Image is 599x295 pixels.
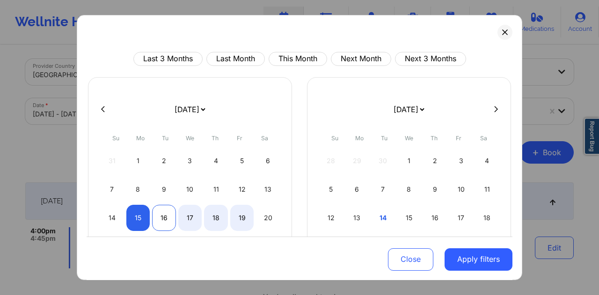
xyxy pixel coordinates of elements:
div: Tue Sep 02 2025 [152,148,176,174]
div: Fri Oct 24 2025 [449,233,473,259]
div: Thu Oct 23 2025 [423,233,447,259]
abbr: Thursday [212,135,219,142]
div: Wed Sep 10 2025 [178,176,202,202]
div: Sat Sep 27 2025 [256,233,280,259]
div: Fri Sep 12 2025 [230,176,254,202]
div: Mon Sep 01 2025 [126,148,150,174]
div: Mon Oct 06 2025 [345,176,369,202]
div: Thu Oct 02 2025 [423,148,447,174]
div: Sat Sep 13 2025 [256,176,280,202]
div: Tue Oct 21 2025 [371,233,395,259]
div: Wed Sep 03 2025 [178,148,202,174]
div: Sun Sep 07 2025 [100,176,124,202]
button: Apply filters [445,248,512,270]
div: Mon Oct 13 2025 [345,205,369,231]
div: Tue Sep 09 2025 [152,176,176,202]
abbr: Tuesday [162,135,168,142]
div: Thu Sep 18 2025 [204,205,228,231]
div: Sat Sep 20 2025 [256,205,280,231]
button: Last Month [206,52,265,66]
div: Wed Sep 24 2025 [178,233,202,259]
div: Thu Sep 11 2025 [204,176,228,202]
button: Last 3 Months [133,52,203,66]
div: Mon Oct 20 2025 [345,233,369,259]
abbr: Wednesday [405,135,413,142]
abbr: Monday [136,135,145,142]
div: Fri Oct 10 2025 [449,176,473,202]
abbr: Tuesday [381,135,387,142]
abbr: Thursday [431,135,438,142]
div: Thu Sep 04 2025 [204,148,228,174]
div: Thu Oct 09 2025 [423,176,447,202]
button: Next 3 Months [395,52,466,66]
abbr: Monday [355,135,364,142]
abbr: Friday [456,135,461,142]
div: Sun Oct 05 2025 [319,176,343,202]
div: Sun Sep 14 2025 [100,205,124,231]
div: Sat Oct 11 2025 [475,176,499,202]
div: Wed Oct 22 2025 [397,233,421,259]
abbr: Saturday [480,135,487,142]
div: Mon Sep 08 2025 [126,176,150,202]
div: Tue Oct 07 2025 [371,176,395,202]
div: Fri Sep 19 2025 [230,205,254,231]
div: Sun Oct 19 2025 [319,233,343,259]
abbr: Saturday [261,135,268,142]
div: Sat Sep 06 2025 [256,148,280,174]
button: This Month [269,52,327,66]
div: Sat Oct 04 2025 [475,148,499,174]
abbr: Wednesday [186,135,194,142]
div: Fri Oct 03 2025 [449,148,473,174]
div: Wed Oct 08 2025 [397,176,421,202]
div: Fri Sep 05 2025 [230,148,254,174]
button: Close [388,248,433,270]
div: Tue Oct 14 2025 [371,205,395,231]
div: Sun Sep 21 2025 [100,233,124,259]
div: Tue Sep 16 2025 [152,205,176,231]
abbr: Friday [237,135,242,142]
div: Mon Sep 15 2025 [126,205,150,231]
div: Wed Oct 01 2025 [397,148,421,174]
div: Sat Oct 18 2025 [475,205,499,231]
abbr: Sunday [331,135,338,142]
div: Wed Sep 17 2025 [178,205,202,231]
div: Mon Sep 22 2025 [126,233,150,259]
div: Sat Oct 25 2025 [475,233,499,259]
div: Thu Sep 25 2025 [204,233,228,259]
div: Tue Sep 23 2025 [152,233,176,259]
button: Next Month [331,52,391,66]
div: Sun Oct 12 2025 [319,205,343,231]
div: Fri Oct 17 2025 [449,205,473,231]
div: Wed Oct 15 2025 [397,205,421,231]
abbr: Sunday [112,135,119,142]
div: Fri Sep 26 2025 [230,233,254,259]
div: Thu Oct 16 2025 [423,205,447,231]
